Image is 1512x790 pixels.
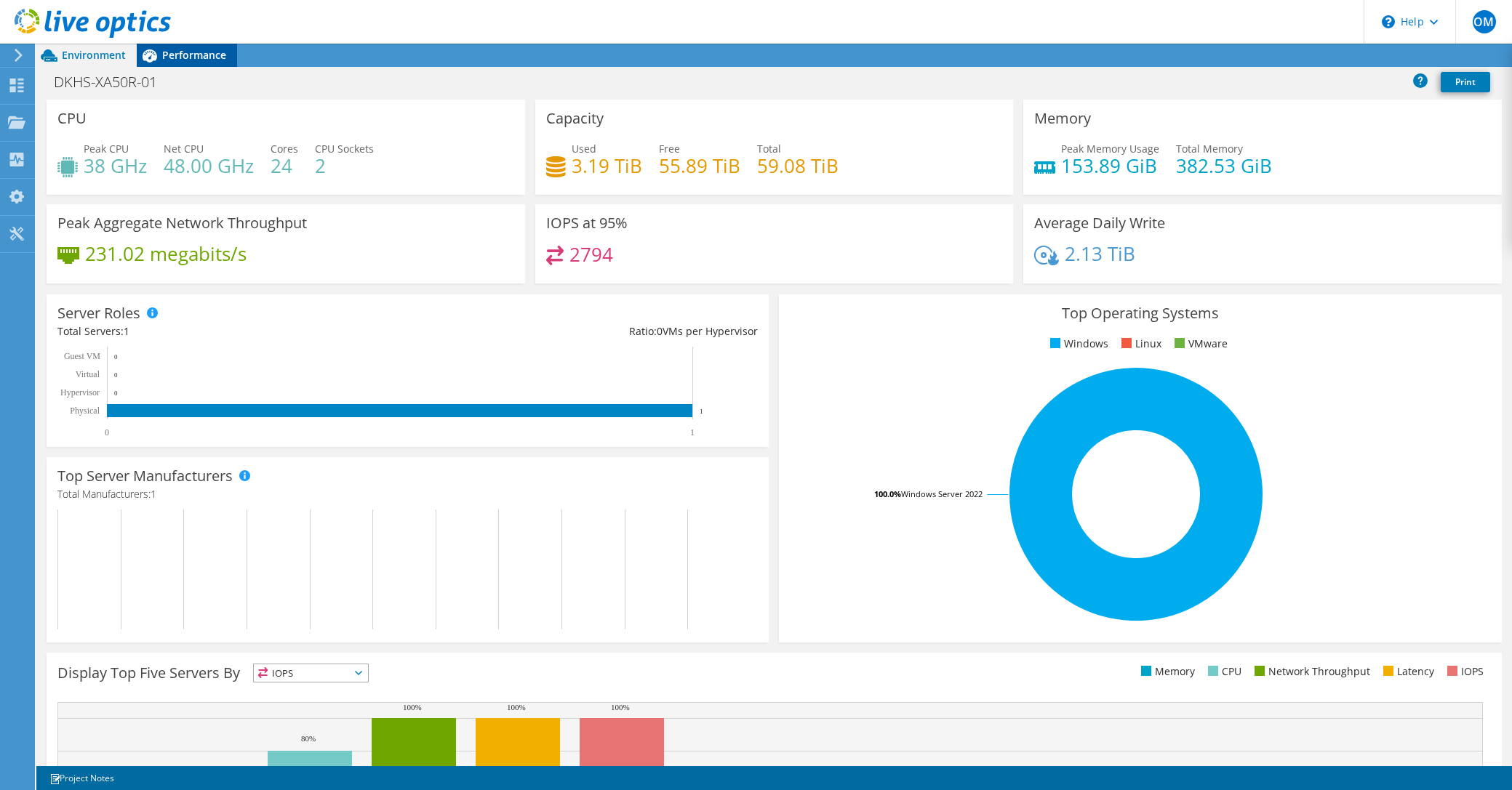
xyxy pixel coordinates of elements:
a: Print [1441,72,1490,92]
div: Total Servers: [57,323,408,339]
text: Virtual [76,369,100,379]
svg: \n [1382,15,1395,28]
text: 0 [114,353,118,360]
span: IOPS [254,664,368,682]
li: IOPS [1444,664,1484,680]
text: 0 [114,390,118,397]
span: Total [757,142,781,156]
h3: Memory [1034,110,1091,126]
span: Environment [62,48,126,62]
text: 0 [114,371,118,379]
span: 1 [124,324,129,338]
h4: 24 [271,158,298,174]
span: 0 [657,324,663,338]
span: Net CPU [164,142,204,156]
h3: CPU [57,110,87,126]
h4: 55.89 TiB [659,158,740,174]
h1: DKHS-XA50R-01 [47,74,180,90]
span: 1 [151,487,156,501]
h4: 231.02 megabits/s [85,246,247,262]
tspan: 100.0% [874,488,901,499]
h3: Average Daily Write [1034,215,1165,231]
span: OM [1473,10,1496,33]
li: Network Throughput [1251,664,1370,680]
h3: Top Server Manufacturers [57,468,233,484]
span: Peak CPU [84,142,129,156]
text: 80% [301,734,316,743]
h4: 2.13 TiB [1065,246,1135,262]
span: Performance [162,48,226,62]
h3: IOPS at 95% [546,215,628,231]
span: Cores [271,142,298,156]
li: CPU [1204,664,1241,680]
text: 100% [403,703,422,712]
li: Linux [1118,336,1161,352]
h4: 2 [315,158,374,174]
h4: 3.19 TiB [572,158,642,174]
h4: 153.89 GiB [1061,158,1159,174]
text: Hypervisor [60,387,100,398]
li: VMware [1171,336,1228,352]
h4: 382.53 GiB [1176,158,1272,174]
h3: Capacity [546,110,604,126]
li: Latency [1380,664,1434,680]
h3: Peak Aggregate Network Throughput [57,215,307,231]
h3: Server Roles [57,305,140,321]
text: 1 [700,408,703,415]
text: 100% [507,703,526,712]
li: Windows [1047,336,1108,352]
text: 100% [611,703,630,712]
tspan: Windows Server 2022 [901,488,983,499]
div: Ratio: VMs per Hypervisor [408,323,759,339]
h4: 48.00 GHz [164,158,254,174]
text: 0 [105,427,109,438]
h4: 2794 [569,246,613,262]
h3: Top Operating Systems [790,305,1490,321]
span: CPU Sockets [315,142,374,156]
h4: Total Manufacturers: [57,486,758,502]
span: Total Memory [1176,142,1243,156]
span: Free [659,142,680,156]
h4: 38 GHz [84,158,147,174]
span: Peak Memory Usage [1061,142,1159,156]
li: Memory [1137,664,1195,680]
text: 1 [690,427,695,438]
h4: 59.08 TiB [757,158,839,174]
span: Used [572,142,596,156]
a: Project Notes [39,769,124,787]
text: Physical [70,406,100,416]
text: Guest VM [64,351,100,361]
